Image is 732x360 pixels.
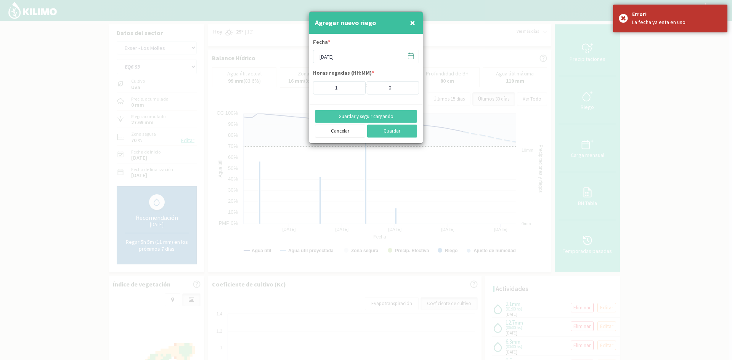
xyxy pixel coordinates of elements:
[313,69,374,79] label: Horas regadas (HH:MM)
[315,18,376,28] h4: Agregar nuevo riego
[315,110,417,123] button: Guardar y seguir cargando
[632,10,722,18] div: Error!
[408,15,417,30] button: Close
[313,38,330,48] label: Fecha
[313,81,366,94] input: Hs
[410,16,415,29] span: ×
[632,18,722,26] div: La fecha ya esta en uso.
[366,81,367,94] div: :
[367,81,419,94] input: Min
[315,125,365,138] button: Cancelar
[367,125,417,138] button: Guardar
